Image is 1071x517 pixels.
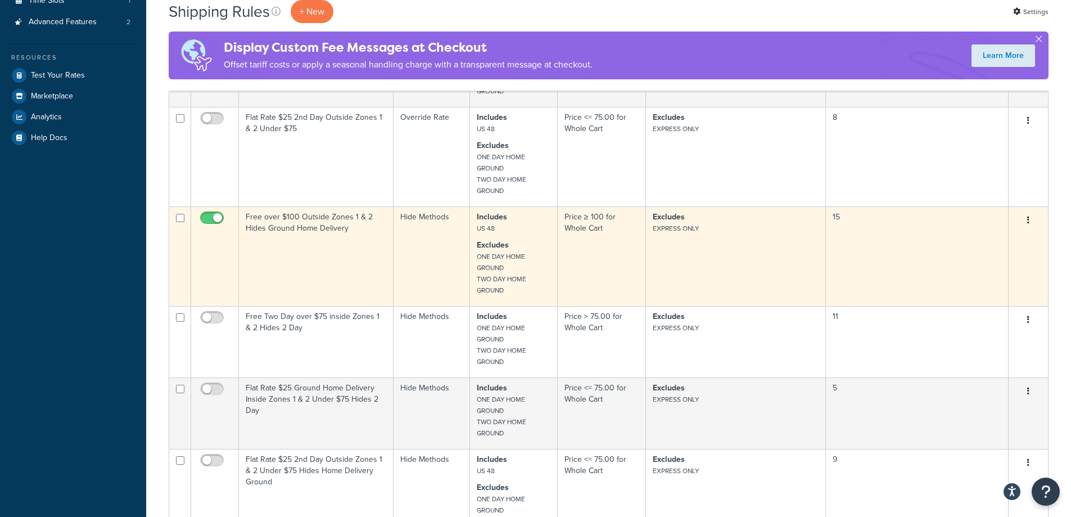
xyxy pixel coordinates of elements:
[558,306,646,377] td: Price > 75.00 for Whole Cart
[477,152,526,196] small: ONE DAY HOME GROUND TWO DAY HOME GROUND
[239,377,394,449] td: Flat Rate $25 Ground Home Delivery Inside Zones 1 & 2 Under $75 Hides 2 Day
[394,107,470,206] td: Override Rate
[477,111,507,123] strong: Includes
[826,107,1009,206] td: 8
[31,71,85,80] span: Test Your Rates
[558,107,646,206] td: Price <= 75.00 for Whole Cart
[239,206,394,306] td: Free over $100 Outside Zones 1 & 2 Hides Ground Home Delivery
[239,306,394,377] td: Free Two Day over $75 inside Zones 1 & 2 Hides 2 Day
[8,53,138,62] div: Resources
[31,133,67,143] span: Help Docs
[477,211,507,223] strong: Includes
[653,311,685,322] strong: Excludes
[8,107,138,127] a: Analytics
[653,323,699,333] small: EXPRESS ONLY
[31,113,62,122] span: Analytics
[477,382,507,394] strong: Includes
[394,306,470,377] td: Hide Methods
[1032,478,1060,506] button: Open Resource Center
[477,140,509,151] strong: Excludes
[477,482,509,493] strong: Excludes
[558,377,646,449] td: Price <= 75.00 for Whole Cart
[653,124,699,134] small: EXPRESS ONLY
[971,44,1035,67] a: Learn More
[8,128,138,148] a: Help Docs
[477,239,509,251] strong: Excludes
[653,223,699,233] small: EXPRESS ONLY
[8,12,138,33] li: Advanced Features
[653,211,685,223] strong: Excludes
[29,17,97,27] span: Advanced Features
[8,65,138,86] a: Test Your Rates
[224,38,593,57] h4: Display Custom Fee Messages at Checkout
[477,124,495,134] small: US 48
[653,382,685,394] strong: Excludes
[8,86,138,106] a: Marketplace
[477,251,526,295] small: ONE DAY HOME GROUND TWO DAY HOME GROUND
[126,17,130,27] span: 2
[224,57,593,73] p: Offset tariff costs or apply a seasonal handling charge with a transparent message at checkout.
[394,206,470,306] td: Hide Methods
[826,206,1009,306] td: 15
[826,306,1009,377] td: 11
[826,377,1009,449] td: 5
[169,1,270,23] h1: Shipping Rules
[477,223,495,233] small: US 48
[477,466,495,476] small: US 48
[8,12,138,33] a: Advanced Features 2
[477,394,526,438] small: ONE DAY HOME GROUND TWO DAY HOME GROUND
[653,111,685,123] strong: Excludes
[653,453,685,465] strong: Excludes
[477,323,526,367] small: ONE DAY HOME GROUND TWO DAY HOME GROUND
[1013,4,1049,20] a: Settings
[653,394,699,404] small: EXPRESS ONLY
[653,466,699,476] small: EXPRESS ONLY
[477,453,507,465] strong: Includes
[558,206,646,306] td: Price ≥ 100 for Whole Cart
[477,311,507,322] strong: Includes
[239,107,394,206] td: Flat Rate $25 2nd Day Outside Zones 1 & 2 Under $75
[31,92,73,101] span: Marketplace
[169,32,224,79] img: duties-banner-06bc72dcb5fe05cb3f9472aba00be2ae8eb53ab6f0d8bb03d382ba314ac3c341.png
[394,377,470,449] td: Hide Methods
